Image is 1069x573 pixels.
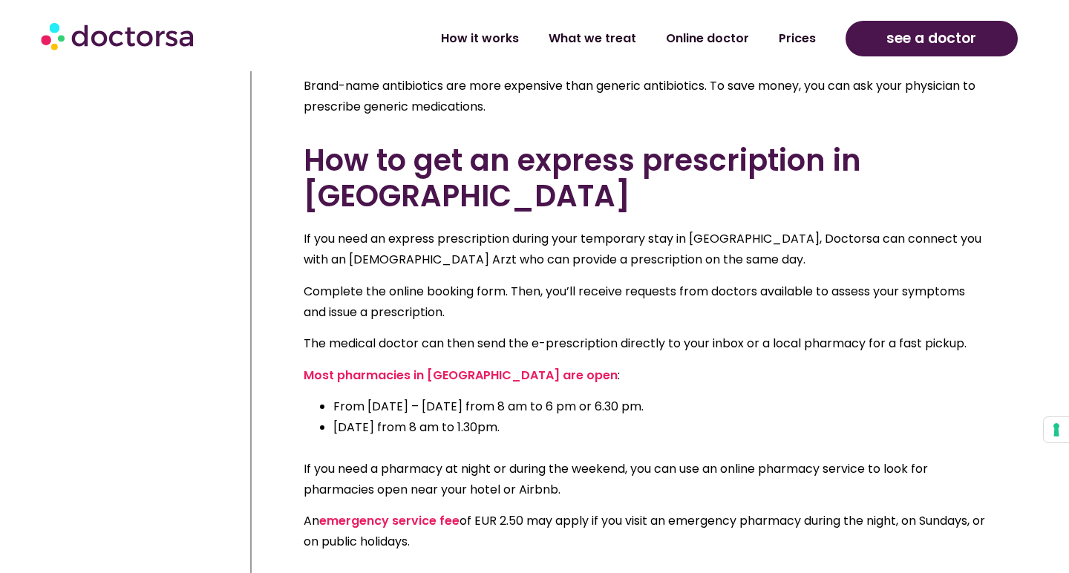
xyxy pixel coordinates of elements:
a: emergency service fee [319,512,460,529]
a: How it works [426,22,534,56]
nav: Menu [283,22,830,56]
p: The medical doctor can then send the e-prescription directly to your inbox or a local pharmacy fo... [304,333,990,354]
p: Complete the online booking form. Then, you’ll receive requests from doctors available to assess ... [304,281,990,323]
p: An of EUR 2.50 may apply if you visit an emergency pharmacy during the night, on Sundays, or on p... [304,511,990,552]
button: Your consent preferences for tracking technologies [1044,417,1069,442]
li: [DATE] from 8 am to 1.30pm. [333,417,990,438]
p: Brand-name antibiotics are more expensive than generic antibiotics. To save money, you can ask yo... [304,76,990,117]
li: From [DATE] – [DATE] from 8 am to 6 pm or 6.30 pm. [333,396,990,417]
p: : [304,365,990,386]
a: Most pharmacies in [GEOGRAPHIC_DATA] are open [304,367,618,384]
a: Prices [764,22,831,56]
p: If you need an express prescription during your temporary stay in [GEOGRAPHIC_DATA], Doctorsa can... [304,229,990,270]
p: If you need a pharmacy at night or during the weekend, you can use an online pharmacy service to ... [304,438,990,500]
a: Online doctor [651,22,764,56]
h2: How to get an express prescription in [GEOGRAPHIC_DATA] [304,143,990,214]
span: see a doctor [886,27,976,50]
a: see a doctor [846,21,1018,56]
a: What we treat [534,22,651,56]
